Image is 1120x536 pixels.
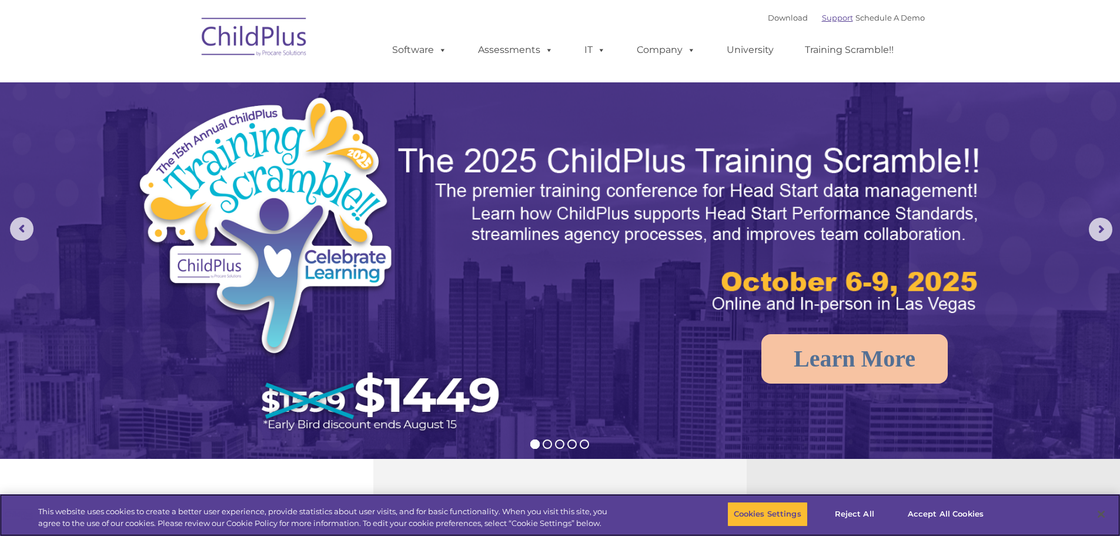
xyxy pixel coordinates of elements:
span: Phone number [163,126,213,135]
a: University [715,38,785,62]
img: ChildPlus by Procare Solutions [196,9,313,68]
a: Schedule A Demo [855,13,925,22]
span: Last name [163,78,199,86]
a: Software [380,38,459,62]
button: Reject All [818,502,891,527]
div: This website uses cookies to create a better user experience, provide statistics about user visit... [38,506,616,529]
button: Accept All Cookies [901,502,990,527]
a: Company [625,38,707,62]
button: Close [1088,501,1114,527]
button: Cookies Settings [727,502,808,527]
a: Assessments [466,38,565,62]
a: IT [573,38,617,62]
a: Download [768,13,808,22]
a: Support [822,13,853,22]
font: | [768,13,925,22]
a: Learn More [761,334,948,384]
a: Training Scramble!! [793,38,905,62]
